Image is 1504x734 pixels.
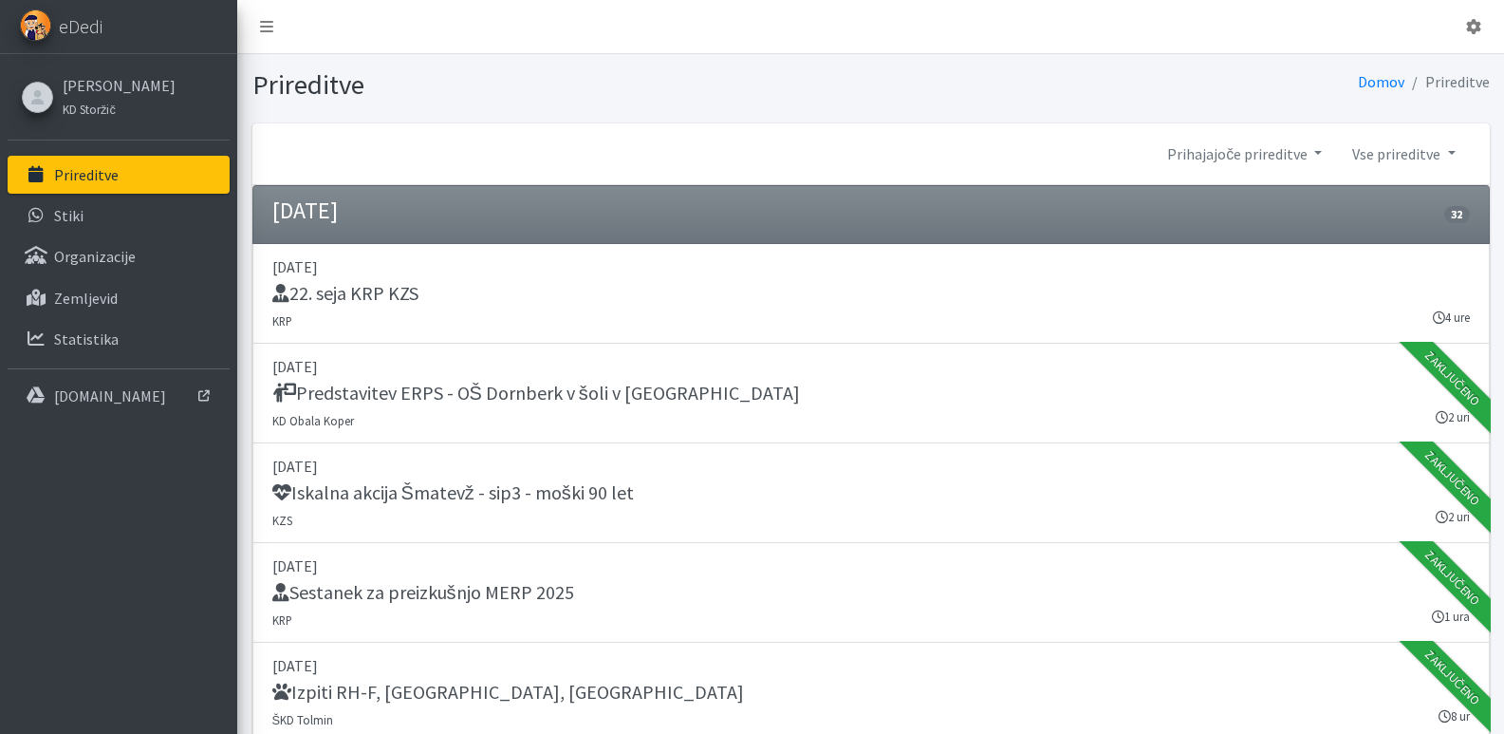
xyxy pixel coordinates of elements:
[8,156,230,194] a: Prireditve
[272,712,334,727] small: ŠKD Tolmin
[8,279,230,317] a: Zemljevid
[252,344,1490,443] a: [DATE] Predstavitev ERPS - OŠ Dornberk v šoli v [GEOGRAPHIC_DATA] KD Obala Koper 2 uri Zaključeno
[272,413,354,428] small: KD Obala Koper
[272,513,292,528] small: KZS
[54,386,166,405] p: [DOMAIN_NAME]
[1404,68,1490,96] li: Prireditve
[272,612,292,628] small: KRP
[63,102,116,117] small: KD Storžič
[54,247,136,266] p: Organizacije
[252,443,1490,543] a: [DATE] Iskalna akcija Šmatevž - sip3 - moški 90 let KZS 2 uri Zaključeno
[63,74,176,97] a: [PERSON_NAME]
[272,681,744,704] h5: Izpiti RH-F, [GEOGRAPHIC_DATA], [GEOGRAPHIC_DATA]
[8,377,230,415] a: [DOMAIN_NAME]
[252,244,1490,344] a: [DATE] 22. seja KRP KZS KRP 4 ure
[1444,206,1469,223] span: 32
[8,320,230,358] a: Statistika
[252,68,864,102] h1: Prireditve
[1337,135,1470,173] a: Vse prireditve
[1152,135,1337,173] a: Prihajajoče prireditve
[63,97,176,120] a: KD Storžič
[1433,309,1470,327] small: 4 ure
[54,329,119,348] p: Statistika
[54,206,84,225] p: Stiki
[272,355,1470,378] p: [DATE]
[54,165,119,184] p: Prireditve
[272,455,1470,478] p: [DATE]
[272,282,418,305] h5: 22. seja KRP KZS
[272,581,574,604] h5: Sestanek za preizkušnjo MERP 2025
[20,9,51,41] img: eDedi
[272,313,292,329] small: KRP
[8,237,230,275] a: Organizacije
[272,382,800,405] h5: Predstavitev ERPS - OŠ Dornberk v šoli v [GEOGRAPHIC_DATA]
[272,481,634,504] h5: Iskalna akcija Šmatevž - sip3 - moški 90 let
[252,543,1490,643] a: [DATE] Sestanek za preizkušnjo MERP 2025 KRP 1 ura Zaključeno
[272,654,1470,677] p: [DATE]
[8,197,230,235] a: Stiki
[1358,72,1404,91] a: Domov
[272,198,338,225] h4: [DATE]
[54,289,118,308] p: Zemljevid
[272,255,1470,278] p: [DATE]
[59,12,102,41] span: eDedi
[272,555,1470,577] p: [DATE]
